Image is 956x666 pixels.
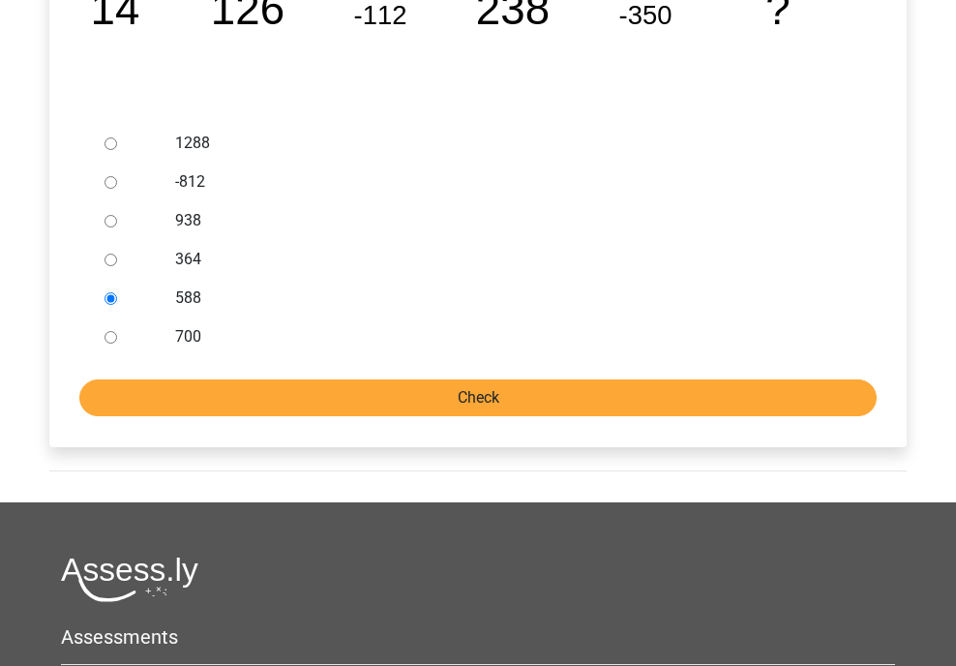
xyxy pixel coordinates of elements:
label: 1288 [175,132,845,155]
label: 700 [175,325,845,348]
label: 938 [175,209,845,232]
label: 588 [175,287,845,310]
input: Check [79,379,877,416]
img: Assessly logo [61,557,198,602]
label: 364 [175,248,845,271]
h5: Assessments [61,625,895,649]
label: -812 [175,170,845,194]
